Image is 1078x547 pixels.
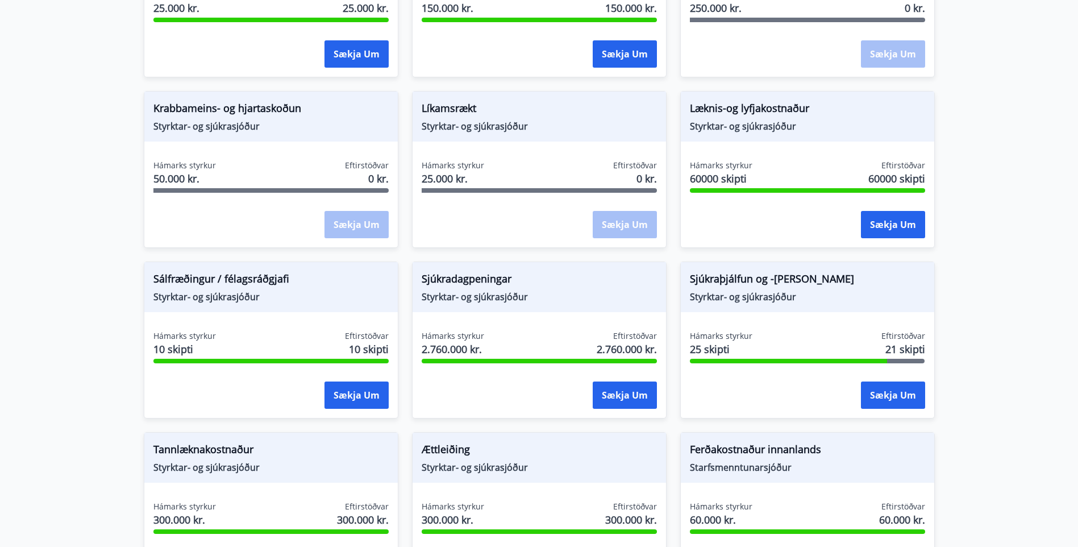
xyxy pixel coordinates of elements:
[690,271,925,291] span: Sjúkraþjálfun og -[PERSON_NAME]
[153,120,389,132] span: Styrktar- og sjúkrasjóður
[422,501,484,512] span: Hámarks styrkur
[153,171,216,186] span: 50.000 kr.
[879,512,925,527] span: 60.000 kr.
[422,291,657,303] span: Styrktar- og sjúkrasjóður
[368,171,389,186] span: 0 kr.
[153,442,389,461] span: Tannlæknakostnaður
[690,501,752,512] span: Hámarks styrkur
[690,291,925,303] span: Styrktar- og sjúkrasjóður
[613,501,657,512] span: Eftirstöðvar
[422,512,484,527] span: 300.000 kr.
[324,40,389,68] button: Sækja um
[422,461,657,474] span: Styrktar- og sjúkrasjóður
[690,1,752,15] span: 250.000 kr.
[636,171,657,186] span: 0 kr.
[861,211,925,238] button: Sækja um
[153,461,389,474] span: Styrktar- og sjúkrasjóður
[153,160,216,171] span: Hámarks styrkur
[881,160,925,171] span: Eftirstöðvar
[422,330,484,342] span: Hámarks styrkur
[885,342,925,357] span: 21 skipti
[422,1,484,15] span: 150.000 kr.
[593,40,657,68] button: Sækja um
[345,160,389,171] span: Eftirstöðvar
[337,512,389,527] span: 300.000 kr.
[422,171,484,186] span: 25.000 kr.
[690,330,752,342] span: Hámarks styrkur
[345,501,389,512] span: Eftirstöðvar
[422,120,657,132] span: Styrktar- og sjúkrasjóður
[868,171,925,186] span: 60000 skipti
[153,501,216,512] span: Hámarks styrkur
[690,120,925,132] span: Styrktar- og sjúkrasjóður
[861,382,925,409] button: Sækja um
[690,171,752,186] span: 60000 skipti
[690,512,752,527] span: 60.000 kr.
[605,1,657,15] span: 150.000 kr.
[153,271,389,291] span: Sálfræðingur / félagsráðgjafi
[349,342,389,357] span: 10 skipti
[690,342,752,357] span: 25 skipti
[153,512,216,527] span: 300.000 kr.
[343,1,389,15] span: 25.000 kr.
[345,330,389,342] span: Eftirstöðvar
[690,101,925,120] span: Læknis-og lyfjakostnaður
[613,160,657,171] span: Eftirstöðvar
[905,1,925,15] span: 0 kr.
[422,442,657,461] span: Ættleiðing
[422,342,484,357] span: 2.760.000 kr.
[881,330,925,342] span: Eftirstöðvar
[605,512,657,527] span: 300.000 kr.
[613,330,657,342] span: Eftirstöðvar
[690,160,752,171] span: Hámarks styrkur
[422,101,657,120] span: Líkamsrækt
[593,382,657,409] button: Sækja um
[153,1,216,15] span: 25.000 kr.
[422,271,657,291] span: Sjúkradagpeningar
[153,291,389,303] span: Styrktar- og sjúkrasjóður
[324,382,389,409] button: Sækja um
[881,501,925,512] span: Eftirstöðvar
[153,330,216,342] span: Hámarks styrkur
[690,461,925,474] span: Starfsmenntunarsjóður
[422,160,484,171] span: Hámarks styrkur
[153,101,389,120] span: Krabbameins- og hjartaskoðun
[597,342,657,357] span: 2.760.000 kr.
[153,342,216,357] span: 10 skipti
[690,442,925,461] span: Ferðakostnaður innanlands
